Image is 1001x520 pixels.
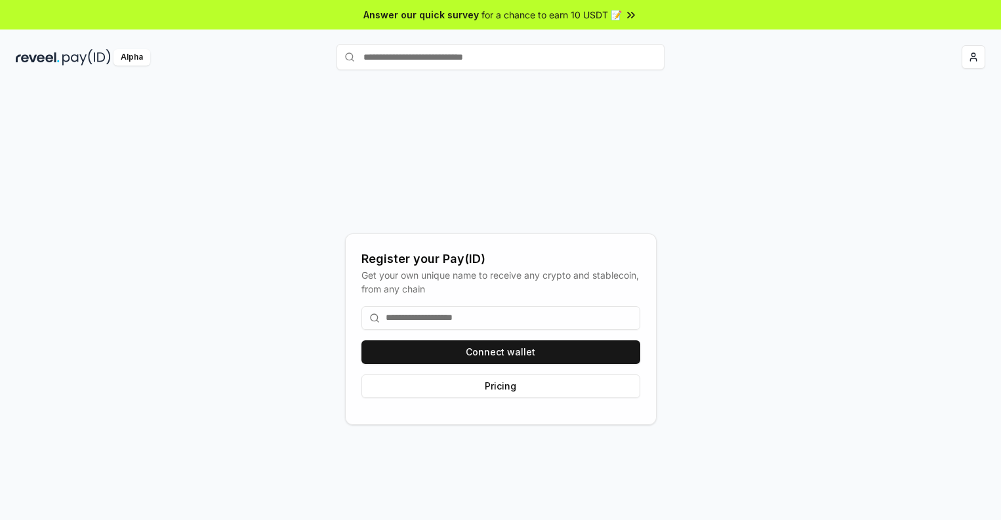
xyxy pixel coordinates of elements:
button: Connect wallet [361,340,640,364]
span: for a chance to earn 10 USDT 📝 [481,8,622,22]
span: Answer our quick survey [363,8,479,22]
img: reveel_dark [16,49,60,66]
button: Pricing [361,374,640,398]
div: Alpha [113,49,150,66]
img: pay_id [62,49,111,66]
div: Get your own unique name to receive any crypto and stablecoin, from any chain [361,268,640,296]
div: Register your Pay(ID) [361,250,640,268]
